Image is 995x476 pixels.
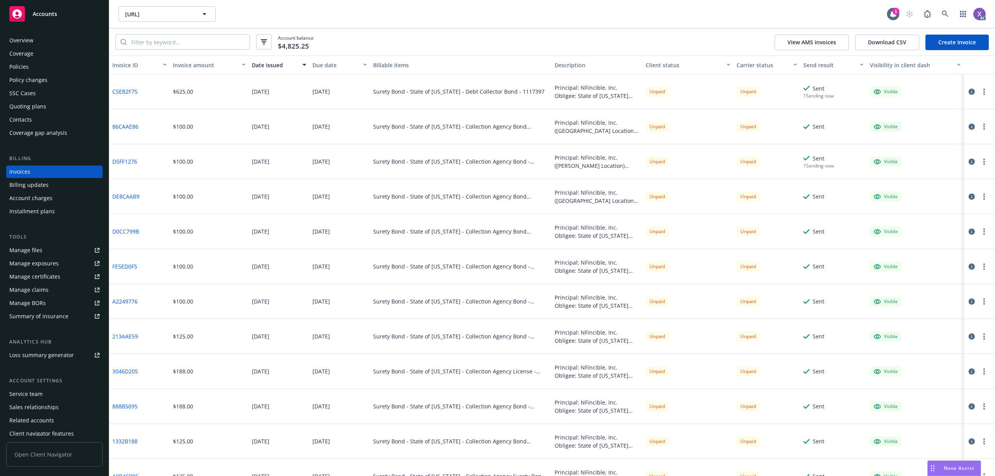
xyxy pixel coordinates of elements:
button: Send result [800,56,867,74]
div: Sent [813,122,824,131]
div: Due date [312,61,358,69]
div: Invoice ID [112,61,158,69]
div: Principal: NFincible, Inc. Obligee: State of [US_STATE] Bond Amount: $5,000 Collection Agency Bon... [555,223,639,240]
a: A2249776 [112,297,138,305]
div: [DATE] [252,227,269,235]
div: [DATE] [312,87,330,96]
a: SSC Cases [6,87,103,99]
div: Tools [6,233,103,241]
a: 3046D205 [112,367,138,375]
button: Client status [642,56,733,74]
div: Visible [874,368,898,375]
div: Visible [874,438,898,445]
div: Loss summary generator [9,349,74,361]
div: [DATE] [252,157,269,166]
button: Invoice ID [109,56,170,74]
div: $100.00 [173,122,193,131]
button: Carrier status [733,56,800,74]
div: Sent [813,227,824,235]
div: Contacts [9,113,32,126]
div: [DATE] [252,87,269,96]
a: Summary of insurance [6,310,103,323]
div: Unpaid [737,87,760,96]
div: Unpaid [646,401,669,411]
div: Unpaid [646,227,669,236]
a: Policies [6,61,103,73]
div: [DATE] [252,402,269,410]
button: Date issued [249,56,309,74]
a: FE5ED0F5 [112,262,137,270]
div: Surety Bond - State of [US_STATE] - Collection Agency Bond - 1117396 [373,262,549,270]
div: [DATE] [252,367,269,375]
a: Account charges [6,192,103,204]
div: Visible [874,88,898,95]
div: Principal: NFincible, Inc. ([PERSON_NAME] Location) Obligee: State of [US_STATE] Bond Amount: $5,... [555,153,639,170]
button: Due date [309,56,370,74]
a: Loss summary generator [6,349,103,361]
div: [DATE] [312,367,330,375]
div: Manage certificates [9,270,60,283]
div: Visible [874,123,898,130]
div: [DATE] [312,402,330,410]
div: Sent [813,262,824,270]
span: Open Client Navigator [6,442,103,467]
a: Manage certificates [6,270,103,283]
div: Date issued [252,61,298,69]
div: Unpaid [646,296,669,306]
div: Unpaid [737,366,760,376]
div: 1 [892,7,899,14]
a: Client navigator features [6,427,103,440]
div: Unpaid [737,436,760,446]
div: Principal: NFincible, Inc. Obligee: State of [US_STATE] Bond Amount: $10,000 Collection Agency Bo... [555,433,639,450]
div: Surety Bond - State of [US_STATE] - Collection Agency License - 1117380 [373,367,549,375]
div: 1 Sending now [803,162,834,169]
div: [DATE] [312,437,330,445]
div: Sent [813,367,824,375]
a: 1332B188 [112,437,138,445]
div: Service team [9,388,43,400]
div: Sent [813,297,824,305]
div: Sent [813,84,824,92]
div: Visible [874,228,898,235]
div: Visible [874,158,898,165]
div: Overview [9,34,33,47]
div: Visible [874,333,898,340]
div: $100.00 [173,192,193,201]
div: Unpaid [646,87,669,96]
button: View AMS invoices [775,35,849,50]
a: Billing updates [6,179,103,191]
div: [DATE] [252,332,269,340]
div: Send result [803,61,855,69]
button: Billable items [370,56,552,74]
div: $188.00 [173,402,193,410]
div: Account settings [6,377,103,385]
div: Unpaid [737,331,760,341]
div: Analytics hub [6,338,103,346]
div: Unpaid [737,401,760,411]
div: Visible [874,263,898,270]
div: Principal: NFincible, Inc. Obligee: State of [US_STATE] Bond Amount: $10,000 Collection Agency Bo... [555,328,639,345]
input: Filter by keyword... [127,35,250,49]
img: photo [973,8,986,20]
a: Create Invoice [925,35,989,50]
div: Surety Bond - State of [US_STATE] - Collection Agency Bond ([GEOGRAPHIC_DATA] Location) - 1117376 [373,192,549,201]
a: Coverage [6,47,103,60]
a: Sales relationships [6,401,103,413]
a: Contacts [6,113,103,126]
div: Invoice amount [173,61,237,69]
div: 1 Sending now [803,92,834,99]
div: Unpaid [737,262,760,271]
div: Unpaid [646,262,669,271]
div: Principal: NFincible, Inc. ([GEOGRAPHIC_DATA] Location) Obligee: State of [US_STATE] Bond Amount:... [555,119,639,135]
a: 213AAE59 [112,332,138,340]
div: Surety Bond - State of [US_STATE] - Collection Agency Bond ([GEOGRAPHIC_DATA] Location) - 1117375 [373,227,549,235]
div: Sent [813,154,824,162]
div: [DATE] [312,262,330,270]
a: Manage exposures [6,257,103,270]
div: Unpaid [737,157,760,166]
div: Related accounts [9,414,54,427]
div: $125.00 [173,437,193,445]
button: Download CSV [855,35,919,50]
a: Overview [6,34,103,47]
